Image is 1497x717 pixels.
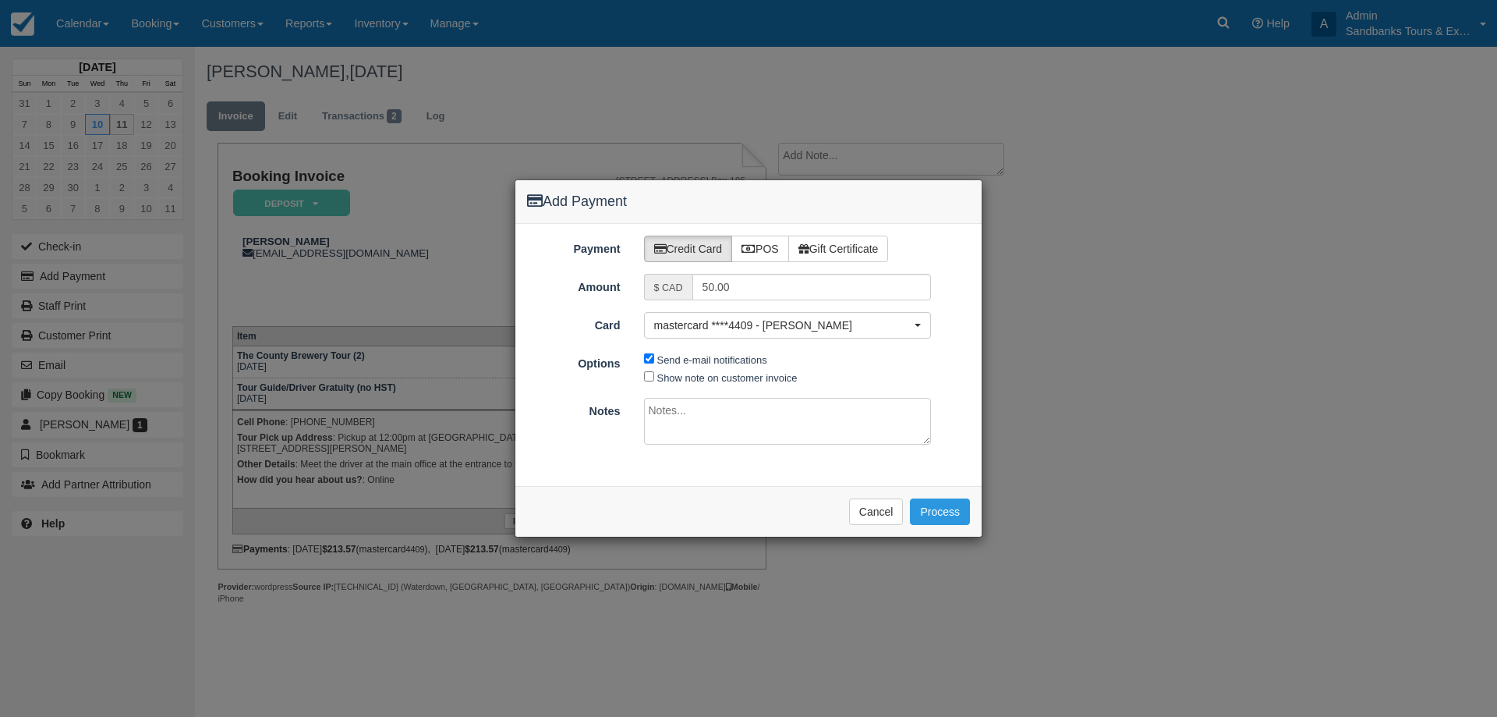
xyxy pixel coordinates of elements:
h4: Add Payment [527,192,970,212]
label: Card [515,312,632,334]
label: Send e-mail notifications [657,354,767,366]
label: Options [515,350,632,372]
span: mastercard ****4409 - [PERSON_NAME] [654,318,911,333]
small: $ CAD [654,282,683,293]
label: Credit Card [644,236,733,262]
label: Show note on customer invoice [657,372,798,384]
button: Cancel [849,499,904,525]
label: Notes [515,398,632,420]
button: Process [910,499,970,525]
label: Amount [515,274,632,296]
label: POS [731,236,789,262]
label: Gift Certificate [788,236,889,262]
input: Valid amount required. [692,274,932,300]
label: Payment [515,236,632,257]
button: mastercard ****4409 - [PERSON_NAME] [644,312,932,339]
